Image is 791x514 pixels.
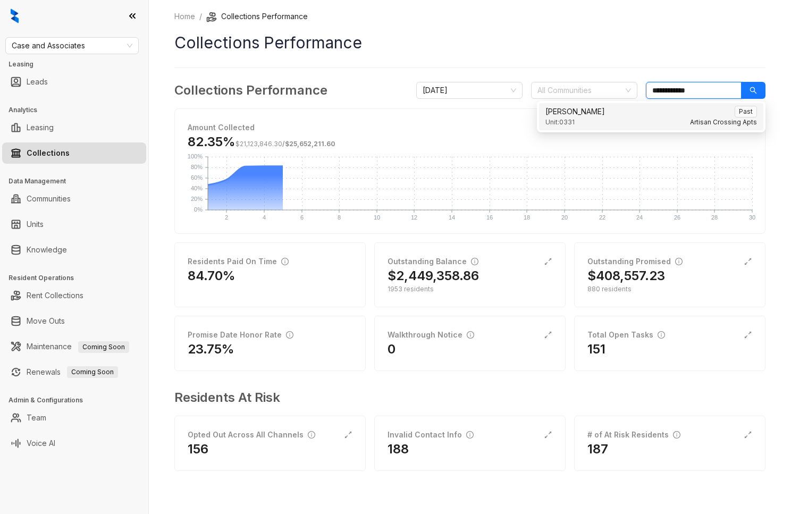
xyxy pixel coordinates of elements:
[27,285,83,306] a: Rent Collections
[188,133,335,150] h3: 82.35%
[2,71,146,92] li: Leads
[188,256,289,267] div: Residents Paid On Time
[12,38,132,54] span: Case and Associates
[388,256,478,267] div: Outstanding Balance
[388,341,395,358] h2: 0
[225,214,228,221] text: 2
[587,256,683,267] div: Outstanding Promised
[690,117,757,128] span: Artisan Crossing Apts
[188,341,234,358] h2: 23.75%
[561,214,568,221] text: 20
[587,429,680,441] div: # of At Risk Residents
[11,9,19,23] img: logo
[675,258,683,265] span: info-circle
[449,214,455,221] text: 14
[27,117,54,138] a: Leasing
[308,431,315,439] span: info-circle
[735,106,757,117] span: Past
[27,361,118,383] a: RenewalsComing Soon
[174,31,765,55] h1: Collections Performance
[466,431,474,439] span: info-circle
[174,388,757,407] h3: Residents At Risk
[587,329,665,341] div: Total Open Tasks
[599,214,605,221] text: 22
[188,429,315,441] div: Opted Out Across All Channels
[2,407,146,428] li: Team
[191,164,203,170] text: 80%
[27,239,67,260] a: Knowledge
[9,60,148,69] h3: Leasing
[749,214,755,221] text: 30
[744,257,752,266] span: expand-alt
[9,273,148,283] h3: Resident Operations
[27,188,71,209] a: Communities
[27,71,48,92] a: Leads
[544,331,552,339] span: expand-alt
[658,331,665,339] span: info-circle
[374,214,380,221] text: 10
[486,214,493,221] text: 16
[587,441,608,458] h2: 187
[300,214,304,221] text: 6
[2,142,146,164] li: Collections
[467,331,474,339] span: info-circle
[67,366,118,378] span: Coming Soon
[188,267,235,284] h2: 84.70%
[206,11,308,22] li: Collections Performance
[674,214,680,221] text: 26
[263,214,266,221] text: 4
[2,361,146,383] li: Renewals
[174,81,327,100] h3: Collections Performance
[27,407,46,428] a: Team
[2,188,146,209] li: Communities
[388,429,474,441] div: Invalid Contact Info
[78,341,129,353] span: Coming Soon
[471,258,478,265] span: info-circle
[545,117,575,128] span: Unit: 0331
[423,82,516,98] span: September 2025
[2,310,146,332] li: Move Outs
[711,214,718,221] text: 28
[2,433,146,454] li: Voice AI
[2,117,146,138] li: Leasing
[750,87,757,94] span: search
[199,11,202,22] li: /
[235,140,335,148] span: /
[2,285,146,306] li: Rent Collections
[673,431,680,439] span: info-circle
[9,176,148,186] h3: Data Management
[191,185,203,191] text: 40%
[388,284,552,294] div: 1953 residents
[587,341,605,358] h2: 151
[188,123,255,132] strong: Amount Collected
[27,142,70,164] a: Collections
[286,331,293,339] span: info-circle
[2,239,146,260] li: Knowledge
[744,331,752,339] span: expand-alt
[172,11,197,22] a: Home
[191,196,203,202] text: 20%
[285,140,335,148] span: $25,652,211.60
[524,214,530,221] text: 18
[2,214,146,235] li: Units
[636,214,643,221] text: 24
[235,140,282,148] span: $21,123,846.30
[27,214,44,235] a: Units
[544,431,552,439] span: expand-alt
[411,214,417,221] text: 12
[27,310,65,332] a: Move Outs
[9,105,148,115] h3: Analytics
[388,267,479,284] h2: $2,449,358.86
[344,431,352,439] span: expand-alt
[191,174,203,181] text: 60%
[9,395,148,405] h3: Admin & Configurations
[587,267,665,284] h2: $408,557.23
[188,441,208,458] h2: 156
[388,329,474,341] div: Walkthrough Notice
[388,441,409,458] h2: 188
[545,106,605,117] span: [PERSON_NAME]
[188,329,293,341] div: Promise Date Honor Rate
[27,433,55,454] a: Voice AI
[744,431,752,439] span: expand-alt
[338,214,341,221] text: 8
